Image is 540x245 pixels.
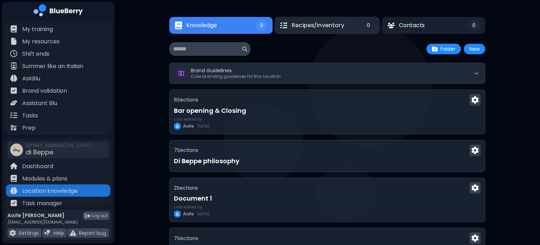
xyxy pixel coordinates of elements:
button: New [464,44,485,54]
button: Recipes/InventoryRecipes/Inventory0 [274,17,380,34]
img: file icon [10,175,17,182]
p: Report bug [79,230,106,236]
div: 7SectionsMenuDi Beppe philosophy [169,140,485,172]
span: Brand Guidelines [191,67,232,74]
span: A [176,123,179,129]
img: company logo [34,4,83,19]
img: file icon [10,62,17,69]
img: Contacts [388,23,395,28]
h3: Document 1 [174,194,481,203]
img: folder plus icon [432,46,438,52]
div: 2SectionsMenuDocument 1Last edited byAAoife[DATE] [169,178,485,222]
p: Shift ends [22,50,49,58]
span: 9 [260,22,263,29]
p: Task manager [22,199,62,208]
p: 7 Section s [174,235,198,241]
span: [STREET_ADDRESS][US_STATE] [26,143,91,148]
p: 7 Section s [174,147,198,153]
p: Core branding guidelines for this location [191,74,281,79]
span: Recipes/Inventory [292,21,344,30]
img: file icon [10,50,17,57]
img: file icon [44,230,51,236]
p: Modules & plans [22,174,67,183]
span: Contacts [399,21,425,30]
img: Menu [472,234,479,242]
button: Folder [426,44,461,54]
img: file icon [10,75,17,82]
span: Aoife [183,123,194,129]
img: file icon [10,38,17,45]
p: Dashboard [22,162,53,171]
img: file icon [10,112,17,119]
img: Menu [472,184,479,192]
button: Brand GuidelinesCore branding guidelines for this location [170,63,485,84]
span: Aoife [183,211,194,217]
img: Menu [472,96,479,104]
img: Knowledge [175,22,182,30]
img: search icon [242,47,247,51]
p: [EMAIL_ADDRESS][DOMAIN_NAME] [7,219,78,225]
span: [DATE] [197,212,210,216]
div: 6SectionsMenuBar opening & ClosingLast edited byAAoife[DATE] [169,90,485,134]
img: Recipes/Inventory [280,22,287,29]
h3: Bar opening & Closing [174,106,481,116]
p: Last edited by [174,117,210,121]
p: 2 Section s [174,185,198,191]
img: Menu [472,147,479,154]
span: A [176,211,179,217]
p: My resources [22,37,60,46]
p: Help [54,230,64,236]
img: file icon [10,230,16,236]
img: file icon [70,230,76,236]
p: Summer like an Italian [22,62,83,71]
p: Prep [22,124,36,132]
p: 6 Section s [174,97,198,103]
p: Last edited by [174,205,210,209]
span: [DATE] [197,124,210,128]
p: Assistant Blu [22,99,57,108]
button: ContactsContacts0 [382,17,485,34]
button: KnowledgeKnowledge9 [169,17,273,34]
p: Brand validation [22,87,67,95]
img: company thumbnail [10,143,23,156]
span: Knowledge [186,21,217,30]
img: file icon [10,163,17,170]
img: file icon [10,99,17,106]
p: Location knowledge [22,187,78,195]
p: AskBlu [22,74,40,83]
img: file icon [10,87,17,94]
p: My training [22,25,53,33]
img: logout [85,213,90,219]
p: Settings [19,230,39,236]
span: Folder [441,46,455,52]
span: Log out [92,213,108,219]
span: 0 [367,22,370,29]
img: file icon [10,200,17,207]
img: file icon [10,187,17,194]
h3: Di Beppe philosophy [174,156,481,166]
img: file icon [10,25,17,32]
span: 0 [472,22,475,29]
p: Aoife [PERSON_NAME] [7,212,78,219]
p: Tasks [22,111,38,120]
span: di Beppe [26,148,53,157]
img: file icon [10,124,17,131]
